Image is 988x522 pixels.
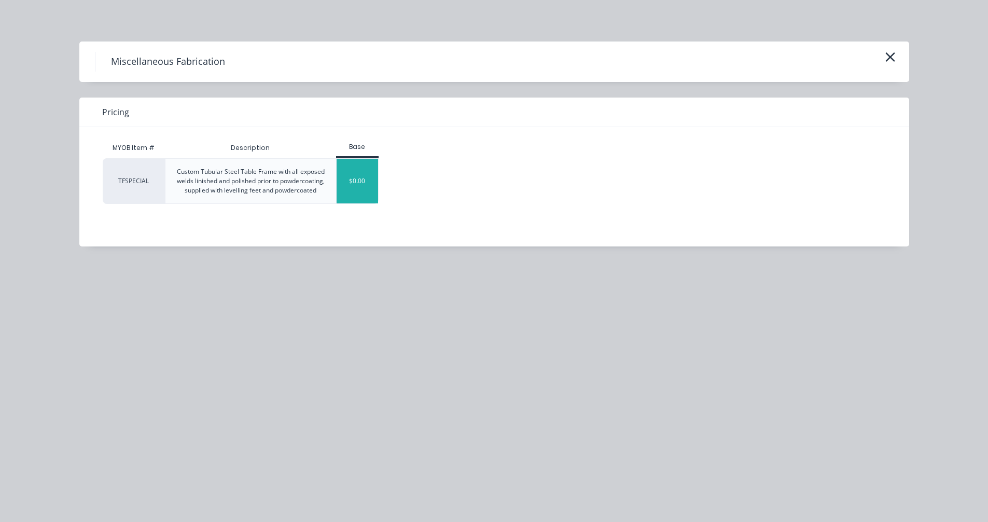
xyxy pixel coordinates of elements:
div: Description [222,135,278,161]
span: Pricing [102,106,129,118]
div: $0.00 [337,159,379,203]
div: TFSPECIAL [103,158,165,204]
div: Base [336,142,379,152]
div: Custom Tubular Steel Table Frame with all exposed welds linished and polished prior to powdercoat... [174,167,328,195]
div: MYOB Item # [103,138,165,158]
h4: Miscellaneous Fabrication [95,52,241,72]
